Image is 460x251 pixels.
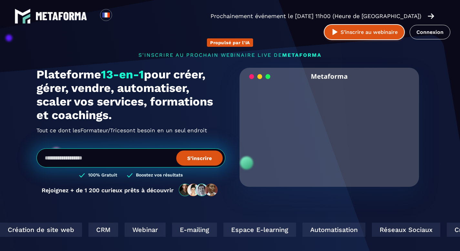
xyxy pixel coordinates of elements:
img: loading [249,74,271,80]
a: Connexion [410,25,450,39]
div: Automatisation [302,223,365,237]
video: Your browser does not support the video tag. [244,85,414,170]
button: S’inscrire au webinaire [324,24,405,40]
div: Webinar [125,223,166,237]
img: logo [15,8,31,24]
h3: Boostez vos résultats [136,172,183,178]
div: Espace E-learning [223,223,296,237]
img: fr [102,11,110,19]
span: 13-en-1 [101,68,144,81]
h2: Metaforma [311,68,348,85]
div: CRM [88,223,118,237]
button: S’inscrire [176,150,223,166]
span: METAFORMA [282,52,322,58]
p: Prochainement événement le [DATE] 11h00 (Heure de [GEOGRAPHIC_DATA]) [210,12,421,21]
input: Search for option [118,12,122,20]
img: community-people [177,183,220,197]
h1: Plateforme pour créer, gérer, vendre, automatiser, scaler vos services, formations et coachings. [36,68,225,122]
h3: 100% Gratuit [88,172,117,178]
img: logo [36,12,87,20]
p: Rejoignez + de 1 200 curieux prêts à découvrir [42,187,174,194]
div: Search for option [112,9,128,23]
div: Réseaux Sociaux [372,223,440,237]
img: play [331,28,339,36]
img: arrow-right [428,13,434,20]
h2: Tout ce dont les ont besoin en un seul endroit [36,125,225,136]
span: Formateur/Trices [80,125,126,136]
div: E-mailing [172,223,217,237]
img: checked [127,172,133,178]
p: s'inscrire au prochain webinaire live de [36,52,424,58]
img: checked [79,172,85,178]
